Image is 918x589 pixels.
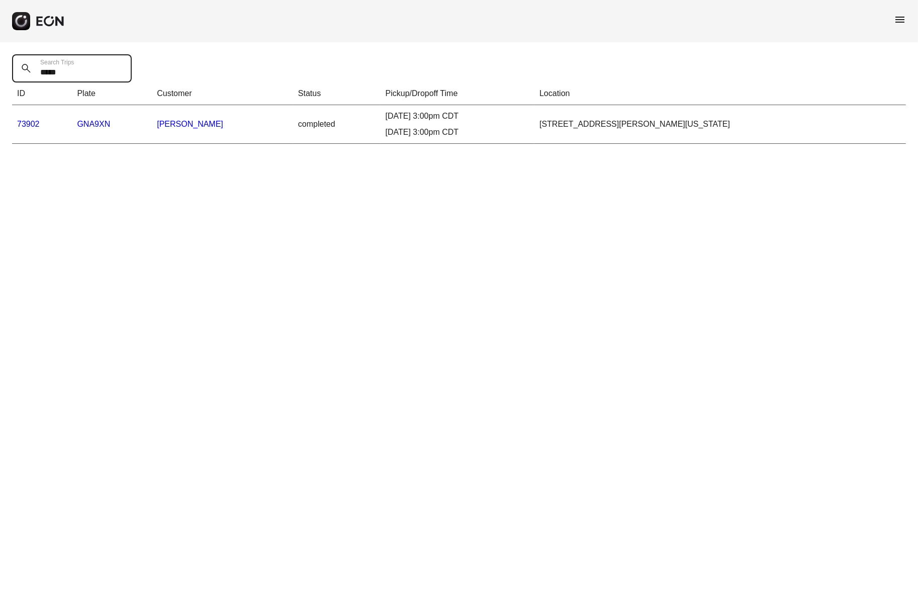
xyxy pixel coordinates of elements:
[381,82,534,105] th: Pickup/Dropoff Time
[152,82,293,105] th: Customer
[534,82,906,105] th: Location
[12,82,72,105] th: ID
[157,120,223,128] a: [PERSON_NAME]
[293,82,381,105] th: Status
[894,14,906,26] span: menu
[40,58,74,66] label: Search Trips
[534,105,906,144] td: [STREET_ADDRESS][PERSON_NAME][US_STATE]
[72,82,152,105] th: Plate
[386,126,529,138] div: [DATE] 3:00pm CDT
[77,120,110,128] a: GNA9XN
[386,110,529,122] div: [DATE] 3:00pm CDT
[293,105,381,144] td: completed
[17,120,40,128] a: 73902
